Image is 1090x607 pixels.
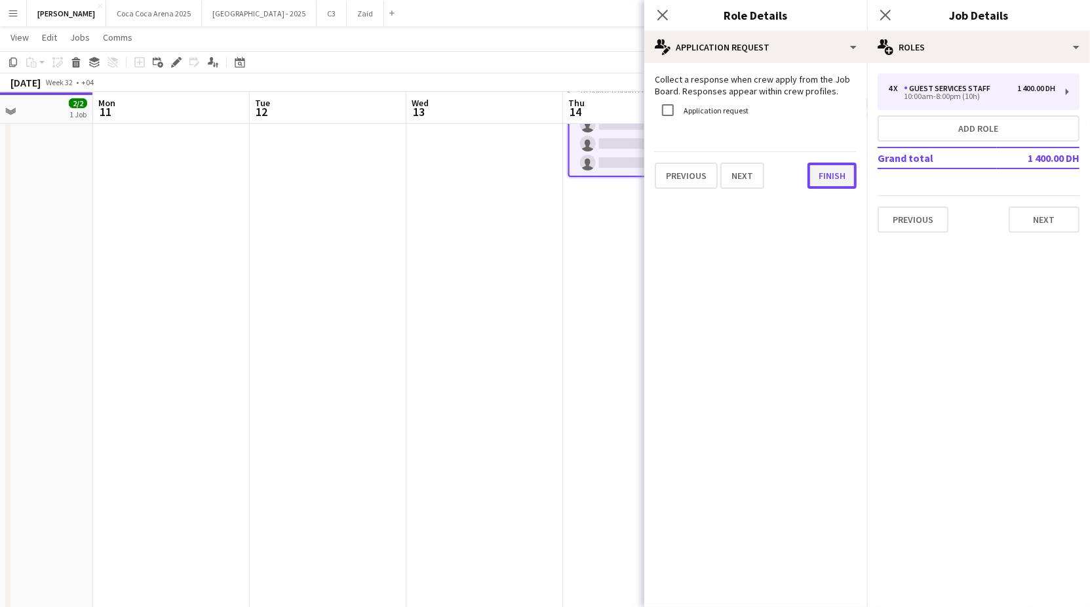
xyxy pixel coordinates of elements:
[96,104,115,119] span: 11
[27,1,106,26] button: [PERSON_NAME]
[69,109,87,119] div: 1 Job
[997,147,1080,168] td: 1 400.00 DH
[81,77,94,87] div: +04
[317,1,347,26] button: C3
[644,31,867,63] div: Application Request
[106,1,202,26] button: Coca Coca Arena 2025
[69,98,87,108] span: 2/2
[878,147,997,168] td: Grand total
[655,73,857,97] p: Collect a response when crew apply from the Job Board. Responses appear within crew profiles.
[10,31,29,43] span: View
[644,7,867,24] h3: Role Details
[202,1,317,26] button: [GEOGRAPHIC_DATA] - 2025
[1017,84,1055,93] div: 1 400.00 DH
[655,163,718,189] button: Previous
[888,93,1055,100] div: 10:00am-8:00pm (10h)
[808,163,857,189] button: Finish
[42,31,57,43] span: Edit
[568,97,585,109] span: Thu
[867,7,1090,24] h3: Job Details
[10,76,41,89] div: [DATE]
[37,29,62,46] a: Edit
[878,206,948,233] button: Previous
[681,106,749,115] label: Application request
[5,29,34,46] a: View
[65,29,95,46] a: Jobs
[103,31,132,43] span: Comms
[1009,206,1080,233] button: Next
[43,77,76,87] span: Week 32
[347,1,384,26] button: Zaid
[98,97,115,109] span: Mon
[255,97,270,109] span: Tue
[410,104,429,119] span: 13
[878,115,1080,142] button: Add role
[566,104,585,119] span: 14
[888,84,904,93] div: 4 x
[720,163,764,189] button: Next
[253,104,270,119] span: 12
[570,74,714,176] app-card-role: Guest Services Staff0/410:00am-8:00pm (10h)
[904,84,996,93] div: Guest Services Staff
[98,29,138,46] a: Comms
[412,97,429,109] span: Wed
[867,31,1090,63] div: Roles
[70,31,90,43] span: Jobs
